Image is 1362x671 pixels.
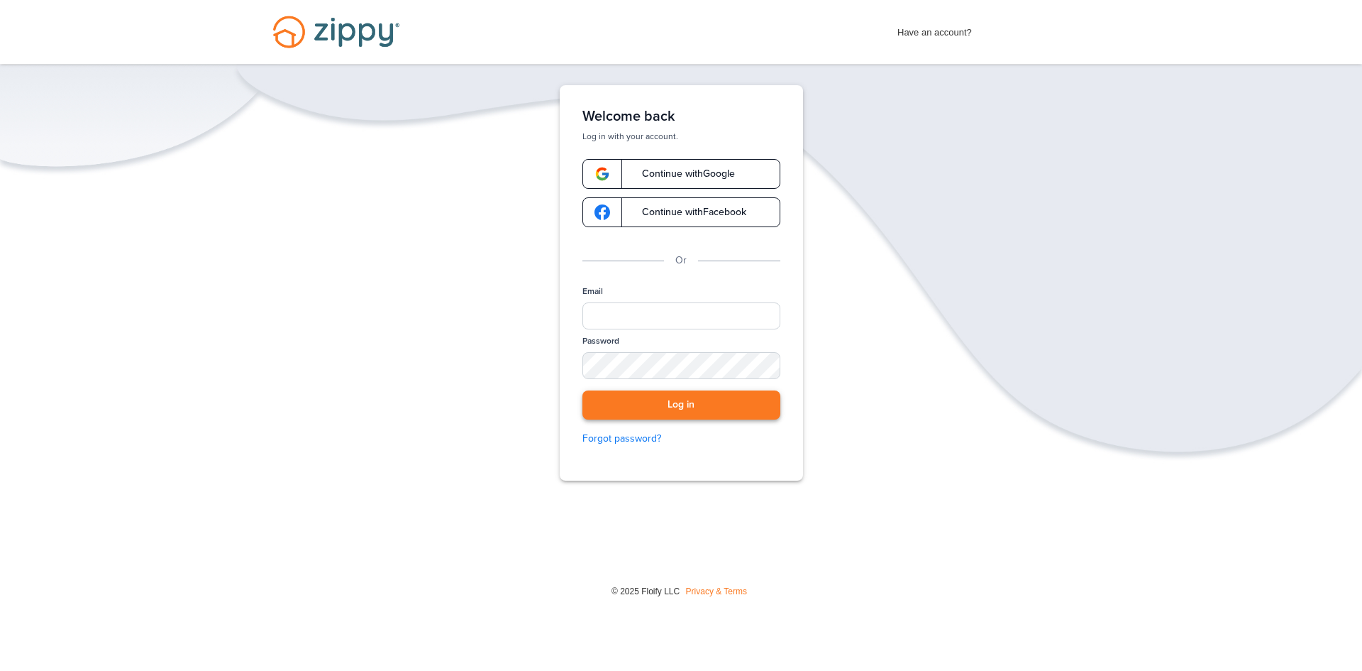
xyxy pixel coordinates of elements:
[594,166,610,182] img: google-logo
[582,302,780,329] input: Email
[582,131,780,142] p: Log in with your account.
[582,352,780,379] input: Password
[594,204,610,220] img: google-logo
[686,587,747,596] a: Privacy & Terms
[897,18,972,40] span: Have an account?
[675,253,687,268] p: Or
[582,335,619,347] label: Password
[582,391,780,420] button: Log in
[582,197,780,227] a: google-logoContinue withFacebook
[628,207,746,217] span: Continue with Facebook
[611,587,680,596] span: © 2025 Floify LLC
[582,285,603,298] label: Email
[582,159,780,189] a: google-logoContinue withGoogle
[582,431,780,447] a: Forgot password?
[582,108,780,125] h1: Welcome back
[628,169,735,179] span: Continue with Google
